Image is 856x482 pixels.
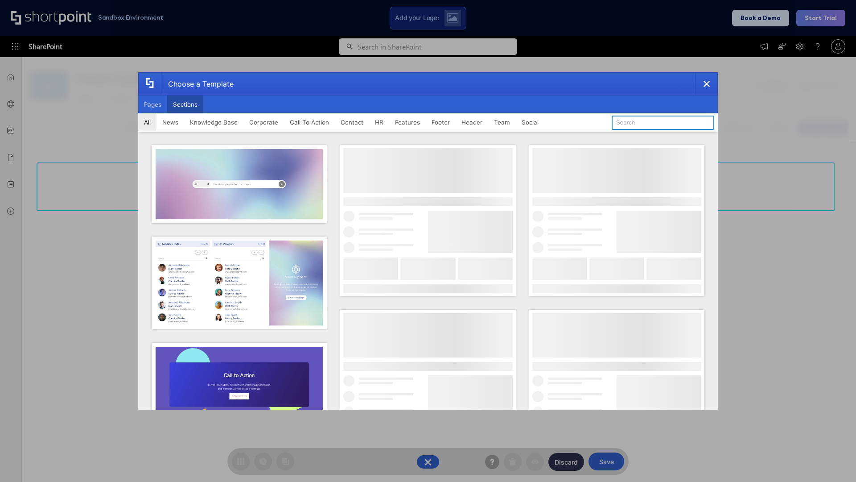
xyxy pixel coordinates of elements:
div: template selector [138,72,718,410]
button: Footer [426,113,456,131]
iframe: Chat Widget [811,439,856,482]
button: Knowledge Base [184,113,243,131]
button: Team [488,113,516,131]
button: Corporate [243,113,284,131]
input: Search [612,116,714,130]
button: Contact [335,113,369,131]
button: News [156,113,184,131]
button: Call To Action [284,113,335,131]
div: Choose a Template [161,73,234,95]
button: Sections [167,96,203,113]
button: Header [456,113,488,131]
button: Social [516,113,544,131]
button: Pages [138,96,167,113]
button: All [138,113,156,131]
button: Features [389,113,426,131]
button: HR [369,113,389,131]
